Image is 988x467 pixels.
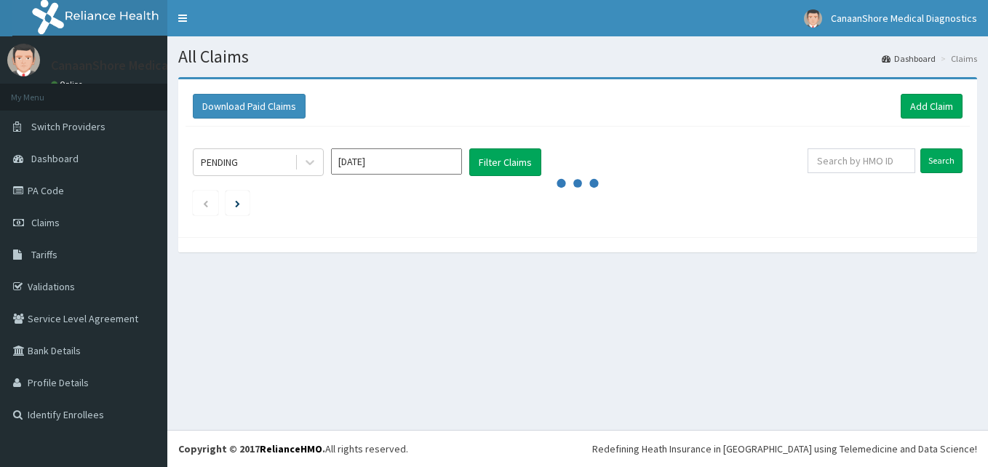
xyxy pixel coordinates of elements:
a: Next page [235,196,240,209]
div: PENDING [201,155,238,169]
a: Dashboard [882,52,936,65]
span: CanaanShore Medical Diagnostics [831,12,977,25]
span: Switch Providers [31,120,105,133]
input: Search by HMO ID [808,148,915,173]
div: Redefining Heath Insurance in [GEOGRAPHIC_DATA] using Telemedicine and Data Science! [592,442,977,456]
img: User Image [7,44,40,76]
input: Search [920,148,963,173]
li: Claims [937,52,977,65]
a: Add Claim [901,94,963,119]
a: RelianceHMO [260,442,322,455]
footer: All rights reserved. [167,430,988,467]
svg: audio-loading [556,161,599,205]
span: Dashboard [31,152,79,165]
button: Filter Claims [469,148,541,176]
span: Tariffs [31,248,57,261]
button: Download Paid Claims [193,94,306,119]
input: Select Month and Year [331,148,462,175]
p: CanaanShore Medical Diagnostics [51,59,241,72]
strong: Copyright © 2017 . [178,442,325,455]
span: Claims [31,216,60,229]
img: User Image [804,9,822,28]
a: Previous page [202,196,209,209]
a: Online [51,79,86,89]
h1: All Claims [178,47,977,66]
